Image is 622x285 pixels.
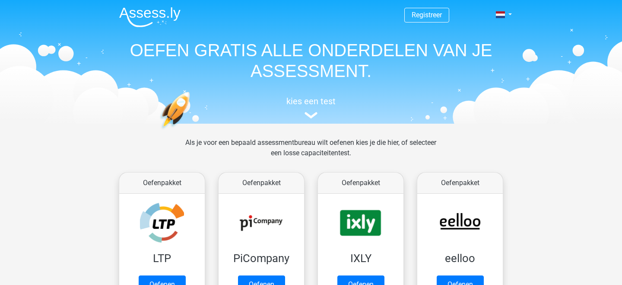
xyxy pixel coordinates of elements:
img: assessment [305,112,317,118]
img: oefenen [160,92,223,170]
a: kies een test [112,96,510,119]
h1: OEFEN GRATIS ALLE ONDERDELEN VAN JE ASSESSMENT. [112,40,510,81]
img: Assessly [119,7,181,27]
div: Als je voor een bepaald assessmentbureau wilt oefenen kies je die hier, of selecteer een losse ca... [178,138,443,169]
a: Registreer [412,11,442,19]
h5: kies een test [112,96,510,106]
